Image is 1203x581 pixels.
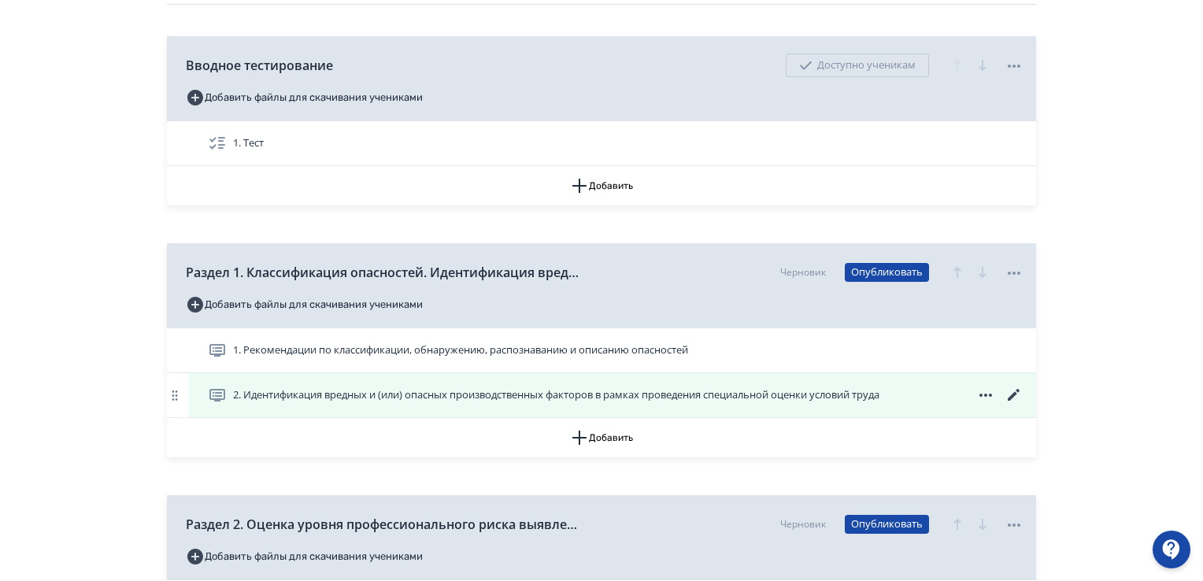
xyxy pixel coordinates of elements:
button: Добавить файлы для скачивания учениками [186,292,423,317]
button: Добавить файлы для скачивания учениками [186,85,423,110]
div: 1. Рекомендации по классификации, обнаружению, распознаванию и описанию опасностей [167,328,1036,373]
span: Раздел 1. Классификация опасностей. Идентификация вредных и (или) опасных производственных фактор... [186,263,579,282]
div: 1. Тест [167,121,1036,166]
span: Вводное тестирование [186,56,333,75]
span: Раздел 2. Оценка уровня профессионального риска выявленных (идентифицированных) опасностей [186,515,579,534]
div: Черновик [780,517,826,531]
button: Опубликовать [845,263,929,282]
button: Добавить [167,418,1036,457]
span: 1. Тест [233,135,264,151]
span: 1. Рекомендации по классификации, обнаружению, распознаванию и описанию опасностей [233,342,688,358]
button: Добавить файлы для скачивания учениками [186,544,423,569]
div: Черновик [780,265,826,279]
span: 2. Идентификация вредных и (или) опасных производственных факторов в рамках проведения специально... [233,387,879,403]
div: 2. Идентификация вредных и (или) опасных производственных факторов в рамках проведения специально... [167,373,1036,418]
button: Добавить [167,166,1036,205]
div: Доступно ученикам [786,54,929,77]
button: Опубликовать [845,515,929,534]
